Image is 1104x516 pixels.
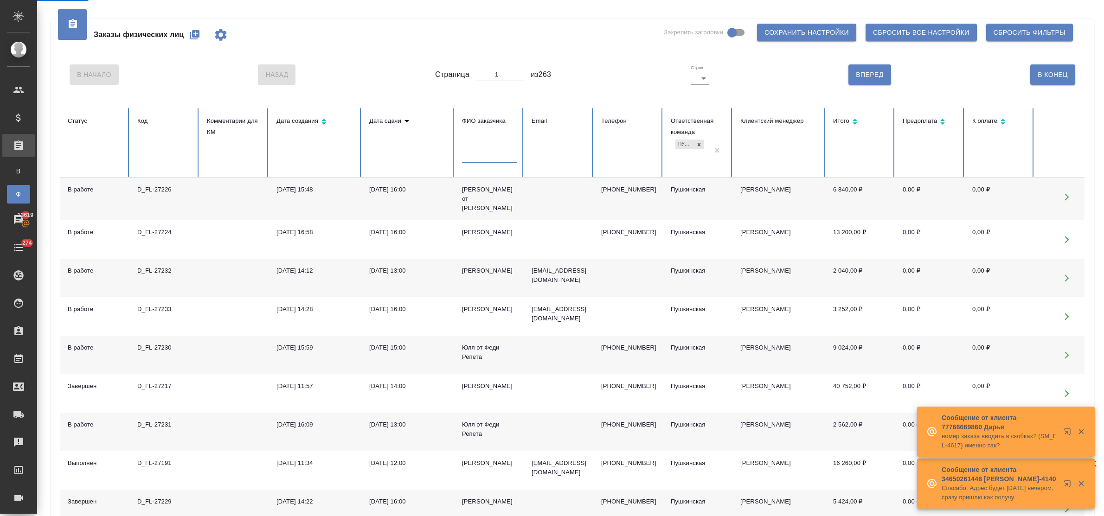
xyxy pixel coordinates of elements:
[1077,230,1096,249] button: Удалить
[462,305,517,314] div: [PERSON_NAME]
[972,115,1027,129] div: Сортировка
[826,220,895,259] td: 13 200,00 ₽
[1077,268,1096,287] button: Удалить
[1057,268,1076,287] button: Открыть
[137,266,192,275] div: D_FL-27232
[184,24,206,46] button: Создать
[435,69,469,80] span: Страница
[826,413,895,451] td: 2 562,00 ₽
[369,343,447,352] div: [DATE] 15:00
[532,459,586,477] p: [EMAIL_ADDRESS][DOMAIN_NAME]
[137,497,192,506] div: D_FL-27229
[671,228,725,237] div: Пушкинская
[68,459,122,468] div: Выполнен
[68,382,122,391] div: Завершен
[276,228,354,237] div: [DATE] 16:58
[733,451,826,490] td: [PERSON_NAME]
[856,69,883,81] span: Вперед
[601,185,656,194] p: [PHONE_NUMBER]
[207,115,262,138] div: Комментарии для КМ
[276,305,354,314] div: [DATE] 14:28
[733,413,826,451] td: [PERSON_NAME]
[994,27,1065,38] span: Сбросить фильтры
[833,115,888,129] div: Сортировка
[671,185,725,194] div: Пушкинская
[1058,422,1080,445] button: Открыть в новой вкладке
[895,413,965,451] td: 0,00 ₽
[1030,64,1075,85] button: В Конец
[276,497,354,506] div: [DATE] 14:22
[2,208,35,231] a: 13619
[68,497,122,506] div: Завершен
[137,343,192,352] div: D_FL-27230
[68,228,122,237] div: В работе
[675,140,694,149] div: Пушкинская
[965,297,1034,336] td: 0,00 ₽
[462,343,517,362] div: Юля от Феди Репета
[68,266,122,275] div: В работе
[137,305,192,314] div: D_FL-27233
[276,420,354,429] div: [DATE] 16:09
[826,374,895,413] td: 40 752,00 ₽
[369,497,447,506] div: [DATE] 16:00
[1072,427,1091,436] button: Закрыть
[733,259,826,297] td: [PERSON_NAME]
[276,266,354,275] div: [DATE] 14:12
[895,336,965,374] td: 0,00 ₽
[826,259,895,297] td: 2 040,00 ₽
[462,459,517,468] div: [PERSON_NAME]
[601,343,656,352] p: [PHONE_NUMBER]
[462,420,517,439] div: Юля от Феди Репета
[826,451,895,490] td: 16 260,00 ₽
[671,497,725,506] div: Пушкинская
[671,305,725,314] div: Пушкинская
[94,29,184,40] span: Заказы физических лиц
[671,459,725,468] div: Пушкинская
[1072,479,1091,488] button: Закрыть
[895,451,965,490] td: 0,00 ₽
[369,228,447,237] div: [DATE] 16:00
[137,459,192,468] div: D_FL-27191
[733,297,826,336] td: [PERSON_NAME]
[895,220,965,259] td: 0,00 ₽
[17,238,38,248] span: 274
[895,259,965,297] td: 0,00 ₽
[1057,187,1076,206] button: Открыть
[895,374,965,413] td: 0,00 ₽
[68,115,122,127] div: Статус
[664,28,723,37] span: Закрепить заголовки
[12,166,26,176] span: В
[601,420,656,429] p: [PHONE_NUMBER]
[369,382,447,391] div: [DATE] 14:00
[740,115,818,127] div: Клиентский менеджер
[965,178,1034,220] td: 0,00 ₽
[462,497,517,506] div: [PERSON_NAME]
[601,459,656,468] p: [PHONE_NUMBER]
[369,266,447,275] div: [DATE] 13:00
[671,343,725,352] div: Пушкинская
[671,266,725,275] div: Пушкинская
[369,420,447,429] div: [DATE] 13:00
[276,459,354,468] div: [DATE] 11:34
[276,185,354,194] div: [DATE] 15:48
[1058,474,1080,497] button: Открыть в новой вкладке
[137,115,192,127] div: Код
[826,297,895,336] td: 3 252,00 ₽
[691,65,703,70] label: Строк
[895,178,965,220] td: 0,00 ₽
[965,336,1034,374] td: 0,00 ₽
[1038,69,1068,81] span: В Конец
[757,24,856,41] button: Сохранить настройки
[601,382,656,391] p: [PHONE_NUMBER]
[764,27,849,38] span: Сохранить настройки
[7,185,30,204] a: Ф
[137,420,192,429] div: D_FL-27231
[942,465,1058,484] p: Сообщение от клиента 34650261448 [PERSON_NAME]-4140
[671,382,725,391] div: Пушкинская
[733,178,826,220] td: [PERSON_NAME]
[942,413,1058,432] p: Сообщение от клиента 77766669860 Дарья
[895,297,965,336] td: 0,00 ₽
[942,432,1058,450] p: номер заказа вводить в скобках? (SM_FL-4617) именно так?
[1077,384,1096,403] button: Удалить
[733,220,826,259] td: [PERSON_NAME]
